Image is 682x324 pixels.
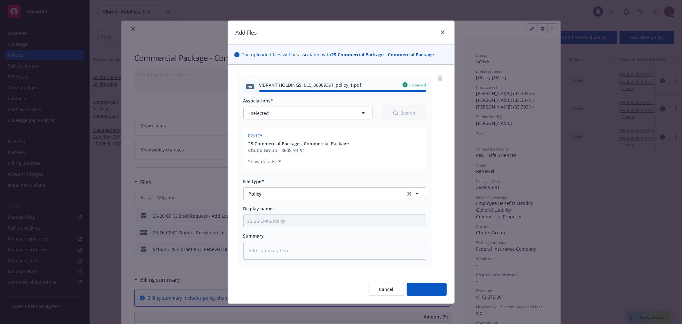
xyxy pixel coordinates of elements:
span: Summary [243,233,264,239]
input: Add display name here... [244,215,426,227]
span: Display name [243,206,273,212]
span: Policy [249,190,397,197]
button: Policyclear selection [243,187,426,200]
a: clear selection [405,190,413,198]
